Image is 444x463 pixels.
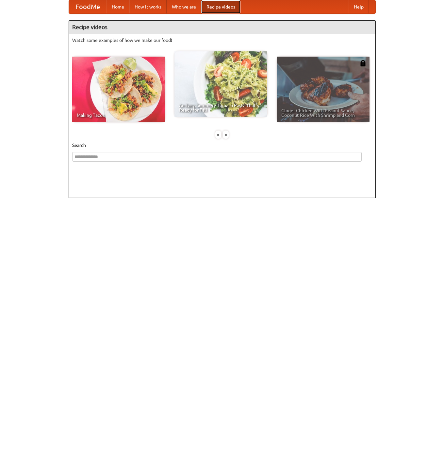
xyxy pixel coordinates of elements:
a: Help [349,0,369,13]
a: How it works [129,0,167,13]
div: « [215,131,221,139]
a: Making Tacos [72,57,165,122]
div: » [223,131,229,139]
a: Who we are [167,0,201,13]
a: FoodMe [69,0,107,13]
span: An Easy, Summery Tomato Pasta That's Ready for Fall [179,103,263,112]
p: Watch some examples of how we make our food! [72,37,372,44]
h5: Search [72,142,372,149]
h4: Recipe videos [69,21,375,34]
a: An Easy, Summery Tomato Pasta That's Ready for Fall [174,51,267,117]
a: Recipe videos [201,0,240,13]
a: Home [107,0,129,13]
span: Making Tacos [77,113,160,117]
img: 483408.png [360,60,366,66]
